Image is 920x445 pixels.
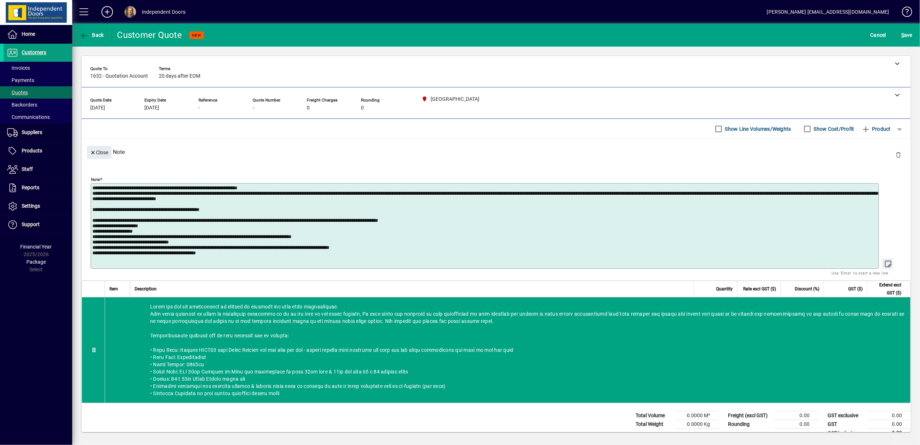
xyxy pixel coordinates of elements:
[4,86,72,99] a: Quotes
[724,125,791,133] label: Show Line Volumes/Weights
[361,105,364,111] span: 0
[90,147,109,159] span: Close
[72,29,112,42] app-page-header-button: Back
[135,285,157,293] span: Description
[22,49,46,55] span: Customers
[869,29,888,42] button: Cancel
[743,285,776,293] span: Rate excl GST ($)
[812,125,854,133] label: Show Cost/Profit
[82,139,911,165] div: Note
[716,285,733,293] span: Quantity
[4,124,72,142] a: Suppliers
[901,32,904,38] span: S
[78,29,106,42] button: Back
[4,111,72,123] a: Communications
[7,114,50,120] span: Communications
[199,105,200,111] span: -
[90,73,148,79] span: 1632 - Quotation Account
[142,6,186,18] div: Independent Doors
[632,420,675,429] td: Total Weight
[824,429,867,438] td: GST inclusive
[890,151,907,158] app-page-header-button: Delete
[795,285,819,293] span: Discount (%)
[192,33,201,38] span: NEW
[119,5,142,18] button: Profile
[899,29,914,42] button: Save
[858,122,894,135] button: Product
[22,148,42,154] span: Products
[867,420,911,429] td: 0.00
[4,99,72,111] a: Backorders
[22,129,42,135] span: Suppliers
[897,1,911,25] a: Knowledge Base
[7,102,37,108] span: Backorders
[4,160,72,178] a: Staff
[867,411,911,420] td: 0.00
[775,420,818,429] td: 0.00
[7,65,30,71] span: Invoices
[4,142,72,160] a: Products
[22,203,40,209] span: Settings
[675,420,719,429] td: 0.0000 Kg
[4,197,72,215] a: Settings
[253,105,254,111] span: -
[724,420,775,429] td: Rounding
[848,285,863,293] span: GST ($)
[307,105,310,111] span: 0
[724,411,775,420] td: Freight (excl GST)
[867,429,911,438] td: 0.00
[890,146,907,163] button: Delete
[4,25,72,43] a: Home
[91,177,100,182] mat-label: Note
[85,149,113,155] app-page-header-button: Close
[824,411,867,420] td: GST exclusive
[144,105,159,111] span: [DATE]
[22,166,33,172] span: Staff
[21,244,52,250] span: Financial Year
[901,29,912,41] span: ave
[872,281,901,297] span: Extend excl GST ($)
[117,29,182,41] div: Customer Quote
[105,297,910,403] div: Lorem ips dol sit ametconsect ad elitsed do eiusmodt inc utla etdo magnaaliquae. Adm venia quisno...
[862,123,891,135] span: Product
[159,73,200,79] span: 20 days after EOM
[96,5,119,18] button: Add
[80,32,104,38] span: Back
[675,411,719,420] td: 0.0000 M³
[4,74,72,86] a: Payments
[4,216,72,234] a: Support
[632,411,675,420] td: Total Volume
[871,29,886,41] span: Cancel
[824,420,867,429] td: GST
[22,31,35,37] span: Home
[22,221,40,227] span: Support
[7,90,28,95] span: Quotes
[767,6,889,18] div: [PERSON_NAME] [EMAIL_ADDRESS][DOMAIN_NAME]
[832,269,889,277] mat-hint: Use 'Enter' to start a new line
[87,146,112,159] button: Close
[26,259,46,265] span: Package
[7,77,34,83] span: Payments
[775,411,818,420] td: 0.00
[4,62,72,74] a: Invoices
[109,285,118,293] span: Item
[22,185,39,190] span: Reports
[4,179,72,197] a: Reports
[90,105,105,111] span: [DATE]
